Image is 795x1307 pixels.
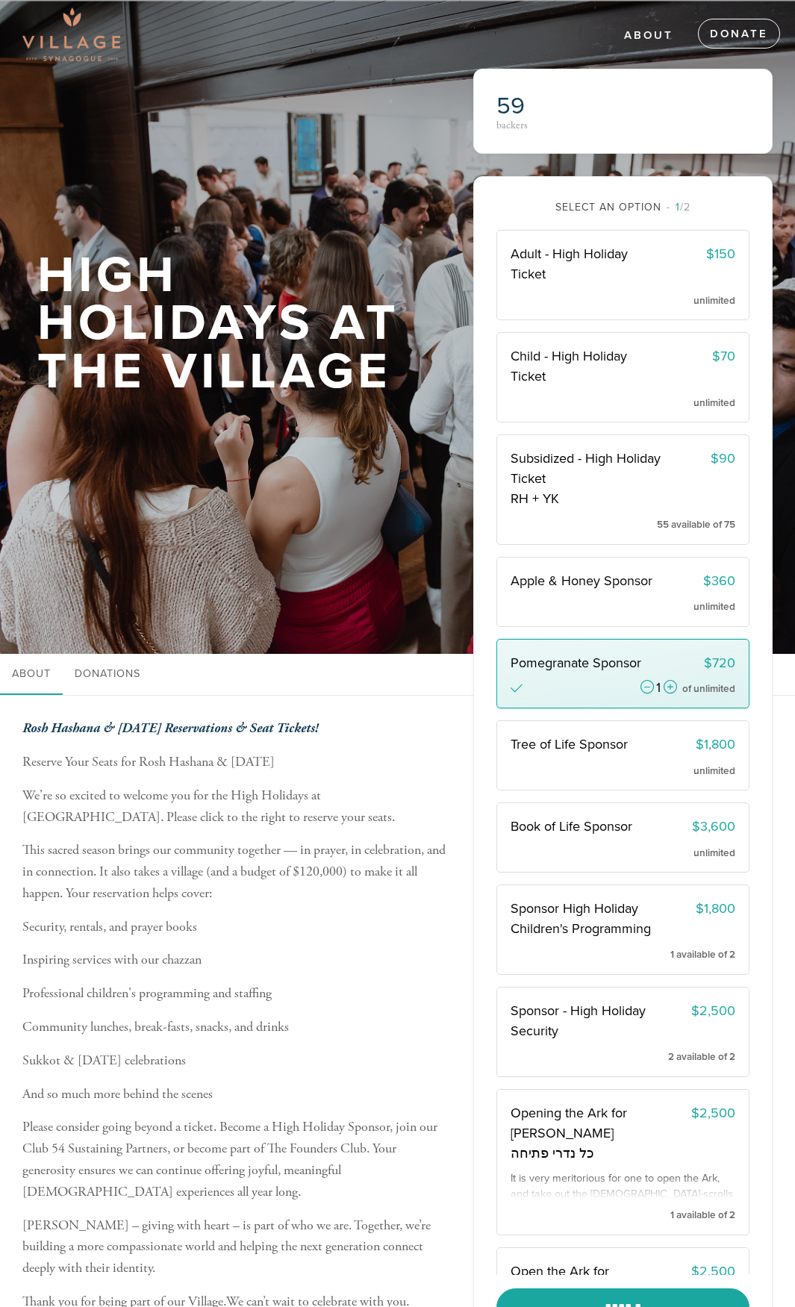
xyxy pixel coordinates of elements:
span: 59 [496,92,525,120]
span: 2 [729,949,735,961]
span: Sponsor - High Holiday Security [511,1002,646,1039]
p: [PERSON_NAME] – giving with heart – is part of who we are. Together, we’re building a more compas... [22,1215,451,1279]
span: available of [671,519,722,531]
p: Please consider going beyond a ticket. Become a High Holiday Sponsor, join our Club 54 Sustaining... [22,1117,451,1202]
div: 1 [656,681,661,694]
span: 1 [676,201,680,213]
span: 1 [670,949,674,961]
b: Rosh Hashana & [DATE] Reservations & Seat Tickets! [22,720,318,737]
span: /2 [667,201,690,213]
span: $ [691,1002,699,1019]
span: Opening the Ark for [PERSON_NAME] [511,1105,627,1141]
p: Community lunches, break-fasts, snacks, and drinks [22,1017,451,1038]
p: We're so excited to welcome you for the High Holidays at [GEOGRAPHIC_DATA]. Please click to the r... [22,785,451,829]
h1: High Holidays At The Village [37,252,426,396]
span: Book of Life Sponsor [511,818,632,835]
span: 2 [729,1209,735,1221]
p: And so much more behind the scenes [22,1084,451,1105]
img: Village-sdquare-png-1_0.png [22,7,120,61]
p: Professional children's programming and staffing [22,983,451,1005]
span: $ [704,655,712,671]
span: 150 [714,246,735,262]
span: Sponsor High Holiday Children's Programming [511,900,651,937]
span: 90 [719,450,735,467]
span: 3,600 [700,818,735,835]
span: 2 [668,1051,674,1063]
div: It is very meritorious for one to open the Ark, and take out the [DEMOGRAPHIC_DATA]-scrolls to be... [511,1171,735,1199]
span: $ [711,450,719,467]
span: כל נדרי פתיחה [511,1144,662,1164]
span: 2 [729,1051,735,1063]
p: Sukkot & [DATE] celebrations [22,1050,451,1072]
span: Subsidized - High Holiday Ticket [511,450,661,487]
a: Donations [63,654,152,696]
span: $ [691,1263,699,1279]
span: available of [676,1051,727,1063]
span: available of [676,949,727,961]
span: 2,500 [699,1105,735,1121]
span: $ [712,348,720,364]
p: Reserve Your Seats for Rosh Hashana & [DATE] [22,752,451,773]
div: Select an option [496,199,749,215]
p: This sacred season brings our community together — in prayer, in celebration, and in connection. ... [22,840,451,904]
span: RH + YK [511,489,662,509]
p: Inspiring services with our chazzan [22,949,451,971]
span: 720 [712,655,735,671]
span: 55 [657,519,669,531]
span: $ [692,818,700,835]
a: About [613,22,685,50]
span: 1,800 [704,900,735,917]
span: 2,500 [699,1002,735,1019]
span: unlimited [693,765,735,777]
span: unlimited [693,397,735,409]
span: 70 [720,348,735,364]
span: unlimited [693,683,735,695]
span: Pomegranate Sponsor [511,655,641,671]
span: $ [706,246,714,262]
span: 2,500 [699,1263,735,1279]
span: available of [676,1209,727,1221]
span: $ [696,736,704,752]
span: $ [696,900,704,917]
span: Open the Ark for Unesane Tokef Prayer [511,1263,640,1300]
span: Adult - High Holiday Ticket [511,246,628,282]
span: $ [691,1105,699,1121]
span: 1 [670,1209,674,1221]
span: unlimited [693,601,735,613]
span: unlimited [693,847,735,859]
span: unlimited [693,295,735,307]
span: Child - High Holiday Ticket [511,348,627,384]
p: Security, rentals, and prayer books [22,917,451,938]
div: backers [496,120,618,131]
span: of [682,683,691,695]
a: Donate [698,19,780,49]
span: 1,800 [704,736,735,752]
span: $ [703,573,711,589]
span: Apple & Honey Sponsor [511,573,652,589]
span: Tree of Life Sponsor [511,736,628,752]
span: 75 [724,519,735,531]
span: 360 [711,573,735,589]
